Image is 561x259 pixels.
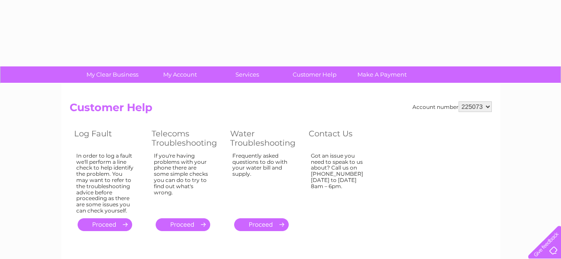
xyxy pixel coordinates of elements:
div: In order to log a fault we'll perform a line check to help identify the problem. You may want to ... [76,153,134,214]
a: Make A Payment [345,66,419,83]
a: My Clear Business [76,66,149,83]
a: . [234,218,289,231]
th: Contact Us [304,127,382,150]
a: My Account [143,66,216,83]
div: Frequently asked questions to do with your water bill and supply. [232,153,291,210]
a: Services [211,66,284,83]
a: Customer Help [278,66,351,83]
div: Account number [412,101,492,112]
a: . [156,218,210,231]
h2: Customer Help [70,101,492,118]
div: Got an issue you need to speak to us about? Call us on [PHONE_NUMBER] [DATE] to [DATE] 8am – 6pm. [311,153,369,210]
th: Log Fault [70,127,147,150]
th: Water Troubleshooting [226,127,304,150]
th: Telecoms Troubleshooting [147,127,226,150]
div: If you're having problems with your phone there are some simple checks you can do to try to find ... [154,153,212,210]
a: . [78,218,132,231]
